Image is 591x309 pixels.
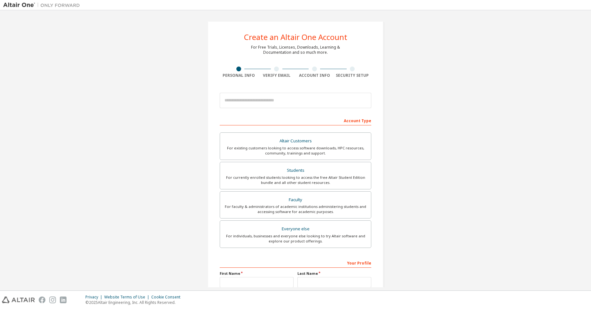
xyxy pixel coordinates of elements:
[224,146,367,156] div: For existing customers looking to access software downloads, HPC resources, community, trainings ...
[295,73,334,78] div: Account Info
[224,234,367,244] div: For individuals, businesses and everyone else looking to try Altair software and explore our prod...
[220,73,258,78] div: Personal Info
[297,271,371,276] label: Last Name
[224,137,367,146] div: Altair Customers
[258,73,296,78] div: Verify Email
[334,73,372,78] div: Security Setup
[220,271,294,276] label: First Name
[224,175,367,185] div: For currently enrolled students looking to access the free Altair Student Edition bundle and all ...
[104,295,151,300] div: Website Terms of Use
[224,204,367,214] div: For faculty & administrators of academic institutions administering students and accessing softwa...
[224,195,367,204] div: Faculty
[224,225,367,234] div: Everyone else
[220,115,371,125] div: Account Type
[2,297,35,303] img: altair_logo.svg
[220,257,371,268] div: Your Profile
[244,33,347,41] div: Create an Altair One Account
[85,295,104,300] div: Privacy
[49,297,56,303] img: instagram.svg
[251,45,340,55] div: For Free Trials, Licenses, Downloads, Learning & Documentation and so much more.
[3,2,83,8] img: Altair One
[151,295,184,300] div: Cookie Consent
[224,166,367,175] div: Students
[39,297,45,303] img: facebook.svg
[60,297,67,303] img: linkedin.svg
[85,300,184,305] p: © 2025 Altair Engineering, Inc. All Rights Reserved.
